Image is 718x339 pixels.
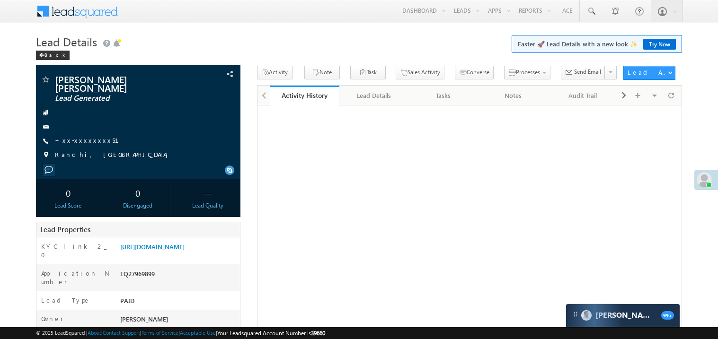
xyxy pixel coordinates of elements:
[41,269,110,286] label: Application Number
[417,90,470,101] div: Tasks
[516,69,540,76] span: Processes
[518,39,676,49] span: Faster 🚀 Lead Details with a new look ✨
[270,86,339,105] a: Activity History
[548,86,618,105] a: Audit Trail
[572,311,579,318] img: carter-drag
[142,330,178,336] a: Terms of Service
[36,329,325,338] span: © 2025 LeadSquared | | | | |
[217,330,325,337] span: Your Leadsquared Account Number is
[36,50,74,58] a: Back
[396,66,444,79] button: Sales Activity
[347,90,400,101] div: Lead Details
[103,330,140,336] a: Contact Support
[41,296,90,304] label: Lead Type
[55,75,182,92] span: [PERSON_NAME] [PERSON_NAME]
[55,136,130,144] a: +xx-xxxxxxxx51
[41,242,110,259] label: KYC link 2_0
[180,330,216,336] a: Acceptable Use
[561,66,605,79] button: Send Email
[88,330,101,336] a: About
[38,184,98,201] div: 0
[36,51,70,60] div: Back
[118,269,240,282] div: EQ27969899
[455,66,494,79] button: Converse
[277,91,332,100] div: Activity History
[178,184,238,201] div: --
[257,66,293,79] button: Activity
[120,315,168,323] span: [PERSON_NAME]
[595,311,656,320] span: Carter
[40,225,90,234] span: Lead Properties
[339,86,409,105] a: Lead Details
[178,201,238,210] div: Lead Quality
[504,66,550,79] button: Processes
[409,86,479,105] a: Tasks
[566,304,680,327] div: carter-dragCarter[PERSON_NAME]99+
[304,66,340,79] button: Note
[581,310,592,321] img: Carter
[486,90,540,101] div: Notes
[350,66,386,79] button: Task
[55,150,173,160] span: Ranchi, [GEOGRAPHIC_DATA]
[55,94,182,103] span: Lead Generated
[311,330,325,337] span: 39660
[643,39,676,50] a: Try Now
[120,243,185,251] a: [URL][DOMAIN_NAME]
[556,90,609,101] div: Audit Trail
[628,68,668,77] div: Lead Actions
[479,86,548,105] a: Notes
[41,314,63,323] label: Owner
[574,68,601,76] span: Send Email
[108,201,168,210] div: Disengaged
[36,34,97,49] span: Lead Details
[118,296,240,309] div: PAID
[623,66,675,80] button: Lead Actions
[108,184,168,201] div: 0
[38,201,98,210] div: Lead Score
